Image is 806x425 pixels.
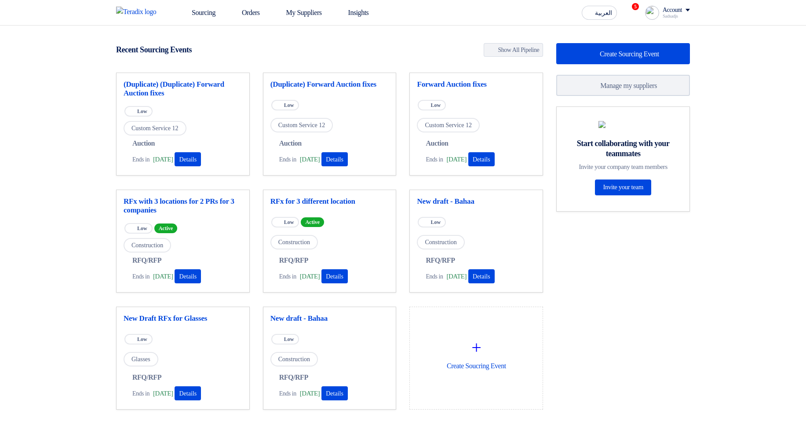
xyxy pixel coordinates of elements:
[132,272,150,281] span: Ends in
[632,3,639,10] span: 5
[267,3,329,22] a: My Suppliers
[279,138,302,149] span: Auction
[426,138,448,149] span: Auction
[172,3,222,22] a: Sourcing
[595,10,612,16] span: العربية
[137,336,147,342] span: Low
[417,197,536,206] a: New draft - Bahaa
[132,389,150,398] span: Ends in
[116,7,162,17] img: Teradix logo
[447,154,467,165] span: [DATE]
[567,163,679,171] div: Invite your company team members
[484,43,543,57] a: Show All Pipeline
[132,155,150,164] span: Ends in
[153,388,173,399] span: [DATE]
[663,14,690,18] div: Sadsadjs
[132,255,161,266] span: RFQ/RFP
[426,255,455,266] span: RFQ/RFP
[137,108,147,114] span: Low
[270,314,389,323] a: New draft - Bahaa
[175,269,201,283] button: Details
[300,388,320,399] span: [DATE]
[153,154,173,165] span: [DATE]
[430,219,441,225] span: Low
[175,152,201,166] button: Details
[663,7,682,14] div: Account
[154,223,178,233] span: Active
[301,217,324,227] span: Active
[153,271,173,282] span: [DATE]
[270,235,318,249] span: Construction
[132,372,161,383] span: RFQ/RFP
[284,336,294,342] span: Low
[447,271,467,282] span: [DATE]
[468,152,495,166] button: Details
[270,118,333,132] span: Custom Service 12
[175,386,201,400] button: Details
[595,180,651,195] a: Invite your team
[426,155,443,164] span: Ends in
[124,352,158,366] span: Glasses
[598,121,648,128] img: invite_your_team.svg
[270,197,389,206] a: RFx for 3 different location
[279,272,296,281] span: Ends in
[430,102,441,108] span: Low
[132,138,155,149] span: Auction
[124,121,186,136] span: Custom Service 12
[645,6,659,20] img: profile_test.png
[279,372,308,383] span: RFQ/RFP
[321,386,348,400] button: Details
[284,219,294,225] span: Low
[124,238,171,253] span: Construction
[417,314,536,392] div: Create Soucring Event
[124,314,242,323] a: New Draft RFx for Glasses
[329,3,376,22] a: Insights
[321,152,348,166] button: Details
[300,271,320,282] span: [DATE]
[270,352,318,366] span: Construction
[417,80,536,89] a: Forward Auction fixes
[116,45,192,55] h4: Recent Sourcing Events
[417,235,464,249] span: Construction
[270,80,389,89] a: (Duplicate) Forward Auction fixes
[417,334,536,361] div: +
[284,102,294,108] span: Low
[279,155,296,164] span: Ends in
[600,50,659,58] span: Create Sourcing Event
[124,80,242,98] a: (Duplicate) (Duplicate) Forward Auction fixes
[582,6,617,20] button: العربية
[321,269,348,283] button: Details
[279,255,308,266] span: RFQ/RFP
[222,3,267,22] a: Orders
[567,139,679,158] div: Start collaborating with your teammates
[426,272,443,281] span: Ends in
[137,225,147,231] span: Low
[417,118,480,132] span: Custom Service 12
[124,197,242,215] a: RFx with 3 locations for 2 PRs for 3 companies
[300,154,320,165] span: [DATE]
[556,75,690,96] a: Manage my suppliers
[279,389,296,398] span: Ends in
[468,269,495,283] button: Details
